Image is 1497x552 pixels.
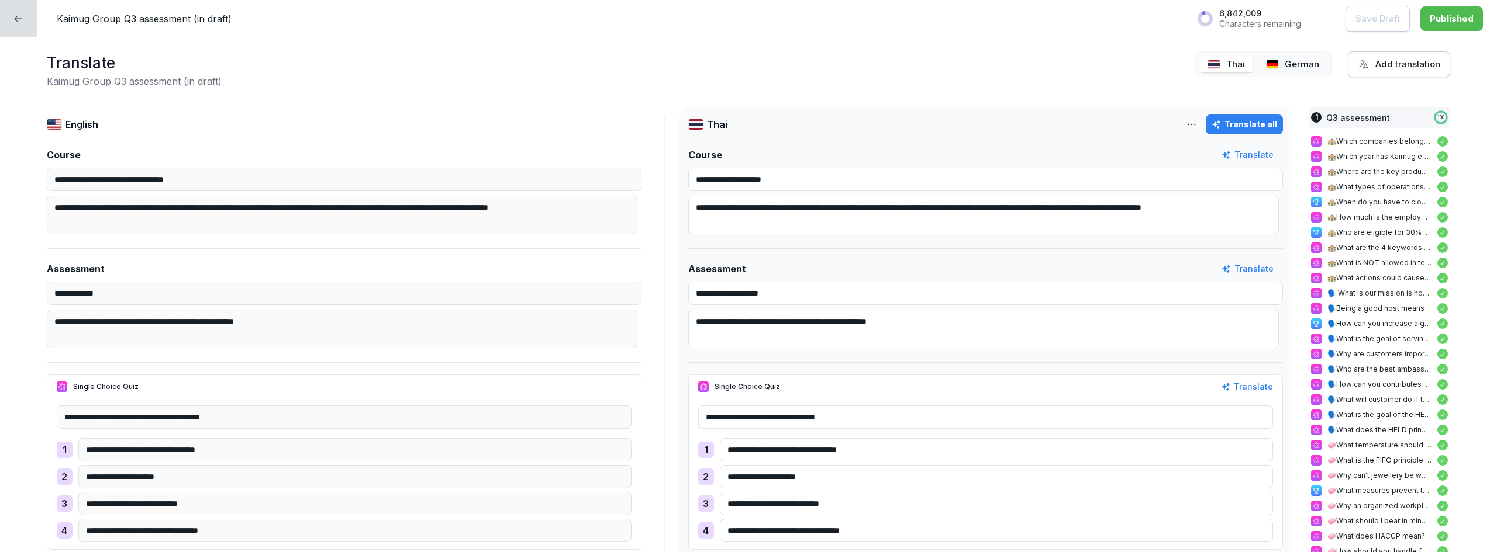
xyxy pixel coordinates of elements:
[1327,334,1432,344] p: 🗣️What is the goal of serving guests in the restaurant?
[698,442,714,458] div: 1
[715,381,780,392] p: Single Choice Quiz
[707,117,727,131] p: Thai
[1212,118,1277,131] div: Translate all
[1311,112,1322,123] div: 1
[1191,4,1335,33] button: 6,842,009Characters remaining
[57,442,73,458] div: 1
[47,51,222,74] h1: Translate
[1358,58,1440,71] div: Add translation
[688,148,722,162] p: Course
[1327,151,1432,162] p: 🏤​Which year has Kaimug established?
[1430,12,1474,25] div: Published
[57,495,73,512] div: 3
[1206,114,1283,134] button: Translate all
[1327,182,1432,192] p: 🏤What types of operations are part of the Kaimug Group?
[1327,212,1432,223] p: 🏤How much is the employee discount at Kaimug Group?
[1327,455,1432,466] p: 🧼What is the FIFO principle in food storage?
[1222,262,1274,275] button: Translate
[1327,394,1432,405] p: 🗣️What will customer do if they are NOT happy with our service?
[1221,380,1273,393] button: Translate
[1355,12,1400,25] p: Save Draft
[1327,501,1432,511] p: 🧼Why an organized workplace crucial?
[1327,531,1432,541] p: 🧼What does HACCP mean?
[1326,112,1390,124] p: Q3 assessment
[1327,227,1432,238] p: 🏤Who are eligible for 30% employee discount?
[57,522,73,539] div: 4
[1437,114,1444,121] p: 100
[47,262,105,276] p: Assessment
[1327,136,1432,147] p: 🏤​Which companies belong to the Kaimug Group?
[1327,425,1432,435] p: 🗣️What does the HELD principle (Customer service guideline) stand for?
[698,522,714,539] div: 4
[698,495,714,512] div: 3
[1208,60,1220,69] img: th.svg
[1222,148,1274,161] button: Translate
[1266,60,1279,69] img: de.svg
[1327,288,1432,298] p: 🗣️ What is our mission is hospitality?
[1327,258,1432,268] p: 🏤What is NOT allowed in terms of the appearance of employees at [GEOGRAPHIC_DATA]?
[73,381,139,392] p: Single Choice Quiz
[1327,516,1432,526] p: 🧼What should I bear in mind when storing food?
[1420,6,1483,31] button: Published
[57,12,232,26] p: Kaimug Group Q3 assessment (in draft)
[1219,19,1301,29] p: Characters remaining
[1327,440,1432,450] p: 🧼What temperature should a refrigerator have for food?
[1327,485,1432,496] p: 🧼What measures prevent the transfer of bacteria to food?
[1327,197,1432,207] p: 🏤​When do you have to clock in and out?
[688,262,746,276] p: Assessment
[47,148,81,162] p: Course
[688,119,703,130] img: th.svg
[1327,303,1432,314] p: 🗣️Being a good host means :
[1327,349,1432,359] p: 🗣️Why are customers important to Kaimug Group?
[1327,379,1432,390] p: 🗣️How can you contributes to the company's reputation?
[57,468,73,485] div: 2
[1327,273,1432,283] p: 🏤What actions could cause you to be removed from the jackpot list?
[1327,318,1432,329] p: 🗣️How can you increase a guest's satisfaction?
[1348,51,1450,77] button: Add translation
[1327,470,1432,481] p: 🧼Why can't jewellery be worn in the kitchen?
[1327,364,1432,374] p: 🗣️Who are the best ambassadors for a company?
[65,117,98,131] p: English
[1327,409,1432,420] p: 🗣️What is the goal of the HELD principle in customer service?
[1327,242,1432,253] p: 🏤What are the 4 keywords for the success of Kaimug Group?
[47,119,62,130] img: us.svg
[1285,58,1319,71] p: German
[1346,6,1410,32] button: Save Draft
[1219,8,1301,19] p: 6,842,009
[1327,166,1432,177] p: 🏤​Where are the key products of the Kaimug Group produced?
[47,74,222,88] h2: Kaimug Group Q3 assessment (in draft)
[1226,58,1245,71] p: Thai
[698,468,714,485] div: 2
